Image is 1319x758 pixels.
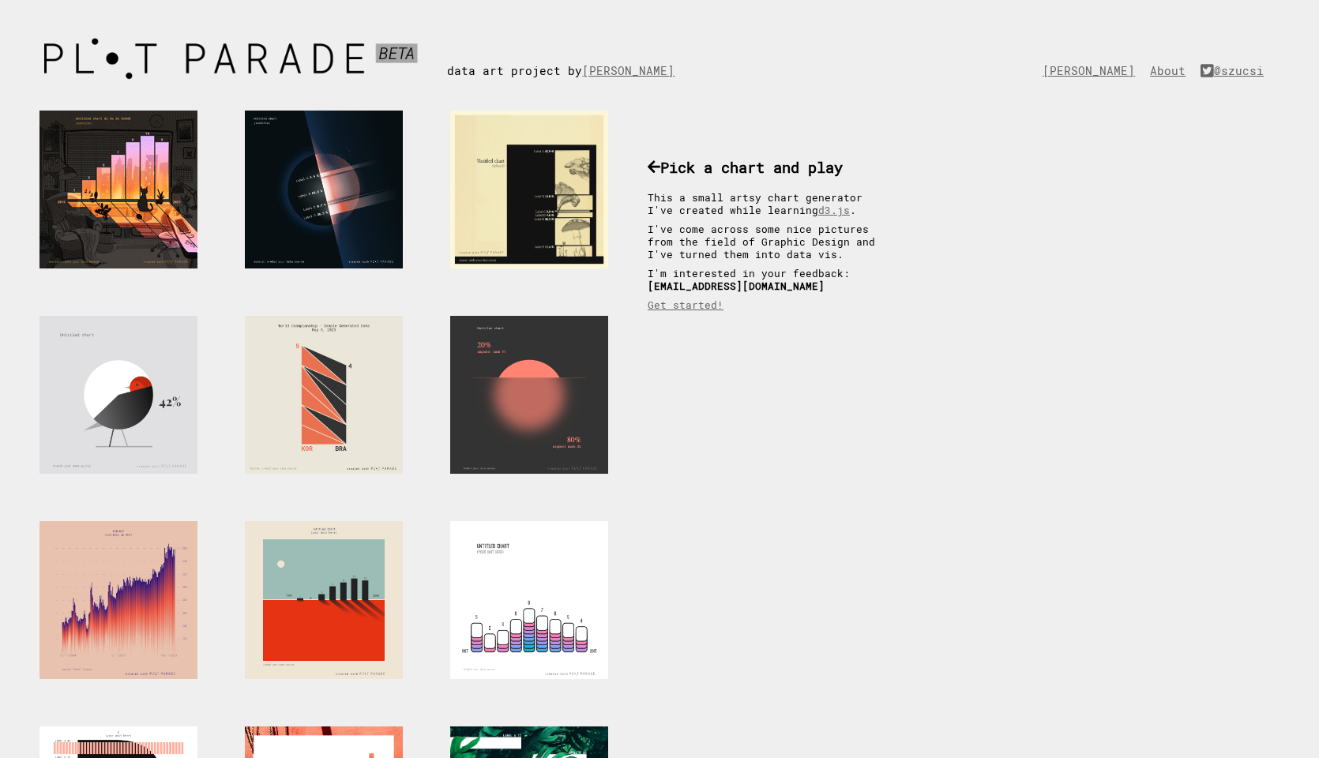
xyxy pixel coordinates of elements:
[582,63,682,78] a: [PERSON_NAME]
[648,157,892,177] h3: Pick a chart and play
[818,204,850,216] a: d3.js
[648,280,825,292] b: [EMAIL_ADDRESS][DOMAIN_NAME]
[1150,63,1193,78] a: About
[648,267,892,292] p: I'm interested in your feedback:
[648,298,723,311] a: Get started!
[648,191,892,216] p: This a small artsy chart generator I've created while learning .
[1201,63,1272,78] a: @szucsi
[1043,63,1143,78] a: [PERSON_NAME]
[648,223,892,261] p: I've come across some nice pictures from the field of Graphic Design and I've turned them into da...
[447,32,698,78] div: data art project by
